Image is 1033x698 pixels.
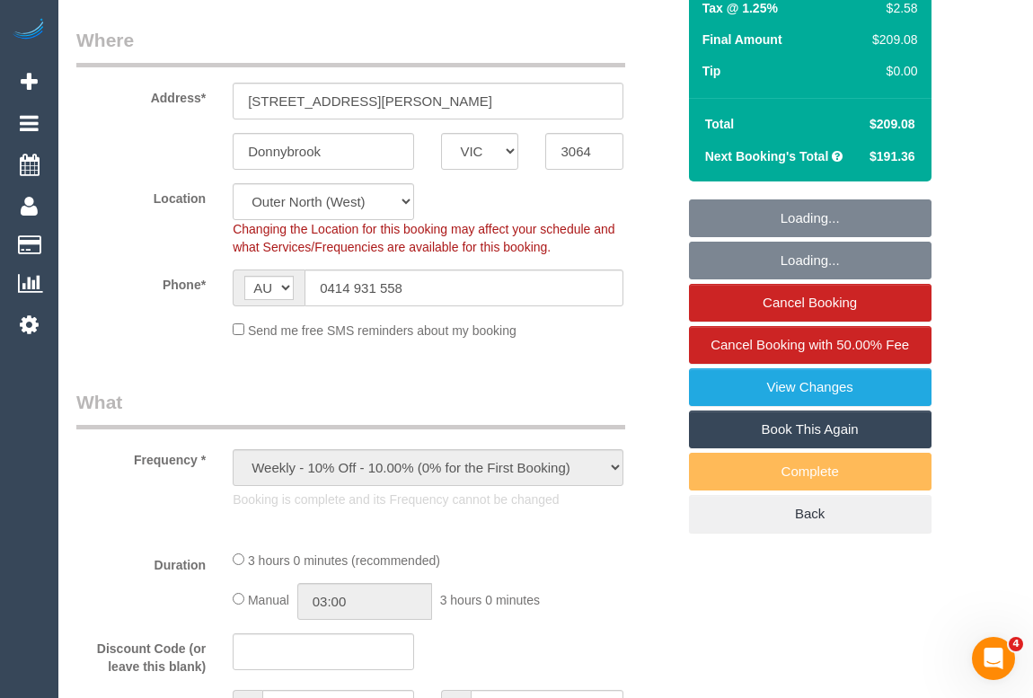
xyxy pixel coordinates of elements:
span: Send me free SMS reminders about my booking [248,323,516,338]
strong: Next Booking's Total [705,149,829,163]
span: Changing the Location for this booking may affect your schedule and what Services/Frequencies are... [233,222,614,254]
span: 3 hours 0 minutes (recommended) [248,553,440,568]
a: View Changes [689,368,931,406]
span: Manual [248,593,289,607]
span: Cancel Booking with 50.00% Fee [711,337,909,352]
label: Address* [63,83,219,107]
iframe: Intercom live chat [972,637,1015,680]
a: Back [689,495,931,533]
div: $209.08 [865,31,917,49]
div: $0.00 [865,62,917,80]
legend: What [76,389,625,429]
label: Frequency * [63,445,219,469]
span: $191.36 [870,149,915,163]
span: 3 hours 0 minutes [440,593,540,607]
a: Cancel Booking [689,284,931,322]
a: Cancel Booking with 50.00% Fee [689,326,931,364]
span: 4 [1009,637,1023,651]
label: Phone* [63,269,219,294]
label: Duration [63,550,219,574]
span: $209.08 [870,117,915,131]
label: Tip [702,62,721,80]
label: Discount Code (or leave this blank) [63,633,219,676]
p: Booking is complete and its Frequency cannot be changed [233,490,622,508]
legend: Where [76,27,625,67]
img: Automaid Logo [11,18,47,43]
input: Suburb* [233,133,414,170]
a: Book This Again [689,411,931,448]
input: Phone* [305,269,622,306]
input: Post Code* [545,133,622,170]
strong: Total [705,117,734,131]
label: Final Amount [702,31,782,49]
label: Location [63,183,219,208]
